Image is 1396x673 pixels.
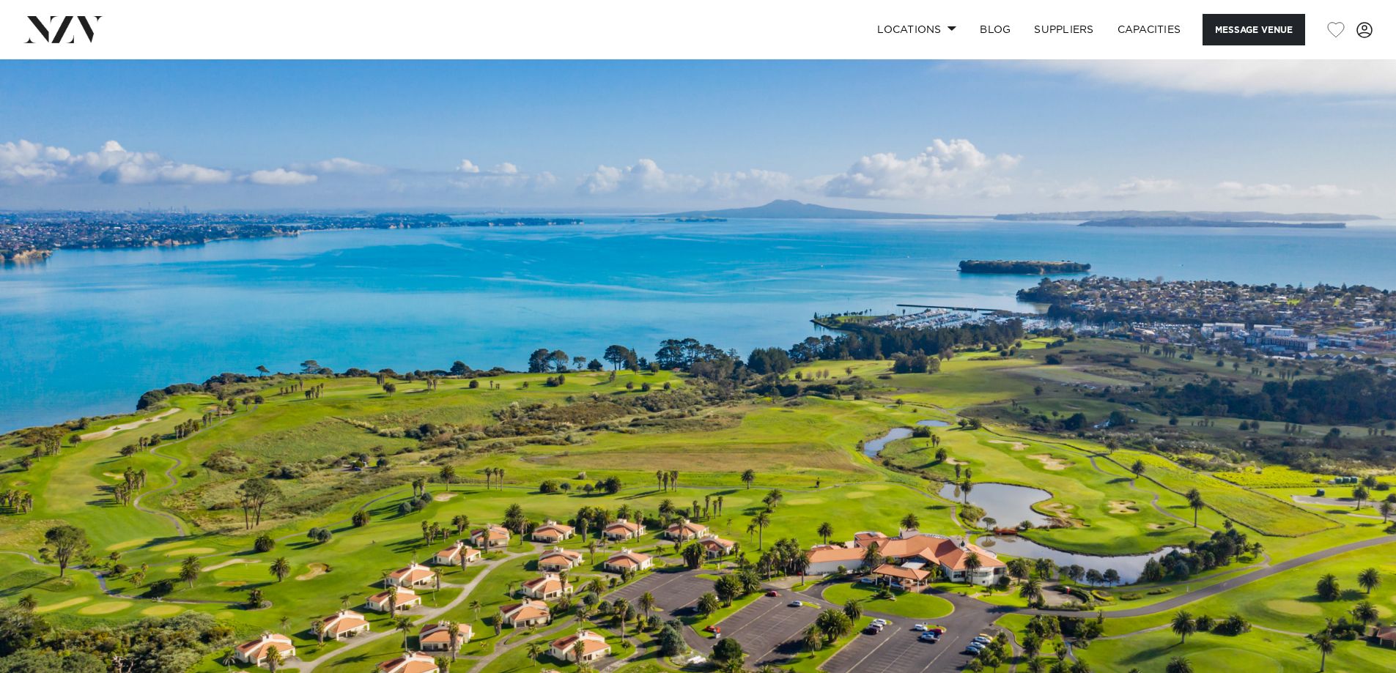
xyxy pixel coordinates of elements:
img: nzv-logo.png [23,16,103,42]
a: Capacities [1106,14,1193,45]
a: SUPPLIERS [1022,14,1105,45]
a: Locations [865,14,968,45]
a: BLOG [968,14,1022,45]
button: Message Venue [1203,14,1305,45]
